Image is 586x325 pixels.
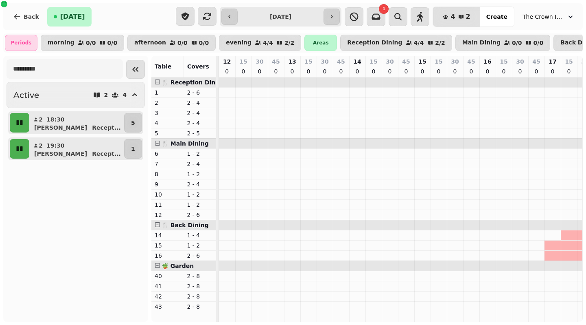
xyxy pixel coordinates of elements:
p: Recept ... [92,124,121,132]
p: 45 [402,57,410,66]
p: 30 [516,57,524,66]
p: 2 - 4 [187,99,213,107]
p: 2 [155,99,181,107]
span: The Crown Inn [523,13,563,21]
p: 0 [387,67,393,75]
p: 0 [419,67,426,75]
p: 16 [155,252,181,260]
p: 2 [38,141,43,150]
p: 14 [155,231,181,239]
p: [PERSON_NAME] [34,150,87,158]
p: 8 [155,170,181,178]
p: 0 / 0 [199,40,209,46]
p: 10 [155,190,181,199]
p: 0 / 0 [107,40,118,46]
p: 30 [256,57,263,66]
p: 17 [549,57,556,66]
p: 15 [435,57,442,66]
p: 15 [239,57,247,66]
p: 0 [533,67,540,75]
p: 0 [321,67,328,75]
p: 15 [500,57,507,66]
p: 2 - 4 [187,180,213,188]
p: 2 - 6 [187,88,213,97]
p: 0 [517,67,523,75]
p: 2 / 2 [435,40,445,46]
span: Back [24,14,39,20]
p: 42 [155,292,181,301]
p: 1 - 2 [187,190,213,199]
p: 1 [155,88,181,97]
p: 1 - 2 [187,170,213,178]
p: 0 [338,67,344,75]
span: [DATE] [60,13,85,20]
span: Create [486,14,507,20]
p: 4 [155,119,181,127]
button: Back [7,7,46,27]
p: 3 [155,109,181,117]
button: Collapse sidebar [126,60,145,79]
p: 2 [38,115,43,124]
p: 7 [155,160,181,168]
p: 12 [155,211,181,219]
p: 45 [467,57,475,66]
p: 41 [155,282,181,290]
p: 30 [321,57,328,66]
p: 30 [451,57,459,66]
p: 0 [240,67,247,75]
p: 0 [305,67,312,75]
p: Recept ... [92,150,121,158]
p: 15 [304,57,312,66]
p: 2 - 8 [187,282,213,290]
button: afternoon0/00/0 [127,35,216,51]
div: Chat Widget [545,286,586,325]
p: 1 - 2 [187,150,213,158]
p: 0 [273,67,279,75]
p: 2 - 6 [187,211,213,219]
p: 0 [403,67,409,75]
button: 218:30[PERSON_NAME]Recept... [31,113,122,133]
p: 2 - 6 [187,252,213,260]
p: 2 - 8 [187,303,213,311]
span: 🪴 Garden [162,263,194,269]
p: 13 [288,57,296,66]
p: 4 [122,92,127,98]
button: 219:30[PERSON_NAME]Recept... [31,139,122,159]
p: 4 / 4 [414,40,424,46]
p: 40 [155,272,181,280]
p: 2 / 2 [284,40,295,46]
div: Areas [304,35,337,51]
p: 1 [131,145,135,153]
p: 5 [131,119,135,127]
p: Reception Dining [347,40,402,46]
p: 1 - 2 [187,241,213,250]
p: 18:30 [46,115,65,124]
p: 2 [104,92,108,98]
div: Periods [5,35,37,51]
span: 1 [383,7,385,11]
p: 0 / 0 [177,40,188,46]
p: 0 / 0 [534,40,544,46]
button: Create [480,7,514,27]
p: 4 / 4 [263,40,273,46]
button: The Crown Inn [518,9,579,24]
button: 5 [124,113,142,133]
p: 0 [435,67,442,75]
p: 0 [484,67,491,75]
span: Table [155,63,172,70]
p: 45 [532,57,540,66]
span: Covers [187,63,209,70]
p: morning [48,40,74,46]
p: 0 [452,67,458,75]
span: 4 [450,13,455,20]
p: 2 - 4 [187,160,213,168]
p: 0 / 0 [86,40,96,46]
p: 2 - 4 [187,119,213,127]
button: 42 [433,7,480,27]
p: afternoon [134,40,166,46]
p: 9 [155,180,181,188]
p: 15 [370,57,377,66]
p: 0 [224,67,230,75]
p: 19:30 [46,141,65,150]
p: [PERSON_NAME] [34,124,87,132]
